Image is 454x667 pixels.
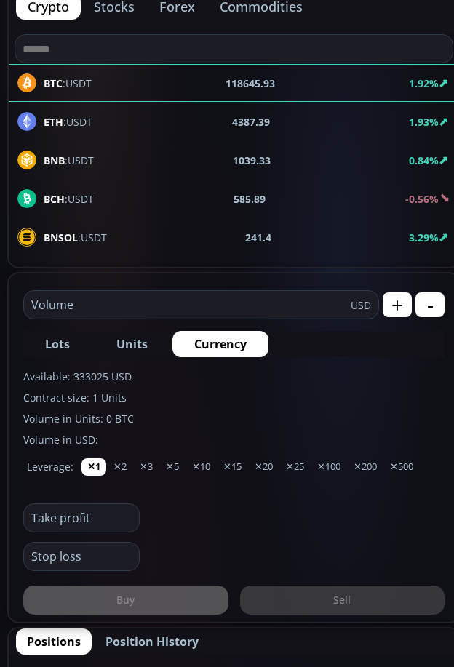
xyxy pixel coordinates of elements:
[27,633,81,650] span: Positions
[23,411,445,426] label: Volume in Units: 0 BTC
[23,390,445,405] label: Contract size: 1 Units
[348,458,383,476] button: ✕200
[81,458,106,476] button: ✕1
[234,191,266,207] b: 585.89
[351,297,371,313] span: USD
[409,153,439,167] b: 0.84%
[44,114,92,129] span: :USDT
[194,335,247,353] span: Currency
[311,458,346,476] button: ✕100
[249,458,279,476] button: ✕20
[232,114,270,129] b: 4387.39
[44,153,65,167] b: BNB
[95,628,210,655] button: Position History
[415,292,445,317] button: -
[105,633,199,650] span: Position History
[384,458,419,476] button: ✕500
[27,459,73,474] label: Leverage:
[245,230,271,245] b: 241.4
[16,628,92,655] button: Positions
[45,335,70,353] span: Lots
[44,191,94,207] span: :USDT
[44,115,63,129] b: ETH
[405,192,439,206] b: -0.56%
[116,335,148,353] span: Units
[108,458,132,476] button: ✕2
[218,458,247,476] button: ✕15
[44,230,107,245] span: :USDT
[160,458,185,476] button: ✕5
[44,192,65,206] b: BCH
[383,292,412,317] button: +
[44,153,94,168] span: :USDT
[186,458,216,476] button: ✕10
[233,153,271,168] b: 1039.33
[95,331,170,357] button: Units
[280,458,310,476] button: ✕25
[23,432,445,447] label: Volume in USD:
[409,115,439,129] b: 1.93%
[44,231,78,244] b: BNSOL
[172,331,268,357] button: Currency
[409,231,439,244] b: 3.29%
[134,458,159,476] button: ✕3
[23,331,92,357] button: Lots
[23,369,445,384] label: Available: 333025 USD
